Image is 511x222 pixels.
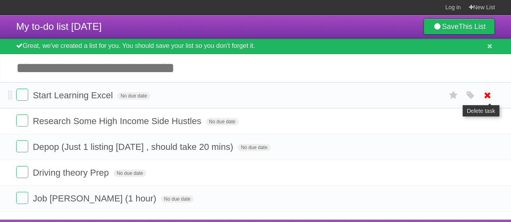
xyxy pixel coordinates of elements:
span: No due date [238,144,270,151]
label: Star task [446,89,461,102]
span: Driving theory Prep [33,168,111,178]
span: Depop (Just 1 listing [DATE] , should take 20 mins) [33,142,235,152]
label: Done [16,89,28,101]
span: Job [PERSON_NAME] (1 hour) [33,193,158,203]
span: No due date [114,170,146,177]
span: Research Some High Income Side Hustles [33,116,203,126]
label: Done [16,114,28,127]
span: My to-do list [DATE] [16,21,102,32]
a: SaveThis List [423,19,495,35]
label: Done [16,166,28,178]
label: Done [16,192,28,204]
span: No due date [161,195,193,203]
span: No due date [117,92,150,100]
span: No due date [206,118,238,125]
span: Start Learning Excel [33,90,115,100]
label: Done [16,140,28,152]
b: This List [458,23,486,31]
